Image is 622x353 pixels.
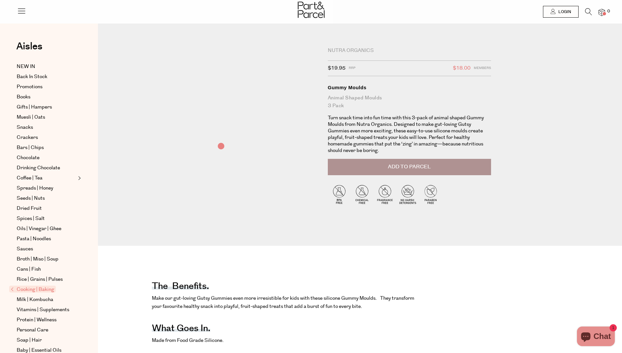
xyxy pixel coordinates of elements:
span: Crackers [17,134,38,142]
p: Turn snack time into fun time with this 3-pack of animal shaped Gummy Moulds from Nutra Organics.... [328,115,491,154]
a: Crackers [17,134,76,142]
a: Cans | Fish [17,265,76,273]
a: Seeds | Nuts [17,194,76,202]
span: Made from Food Grade Silicone. [152,337,224,344]
span: Chocolate [17,154,40,162]
a: Broth | Miso | Soup [17,255,76,263]
a: Sauces [17,245,76,253]
img: P_P-ICONS-Live_Bec_V11_Paraben_Free.svg [419,183,442,206]
span: Pasta | Noodles [17,235,51,243]
a: Chocolate [17,154,76,162]
a: Vitamins | Supplements [17,306,76,314]
a: Gifts | Hampers [17,103,76,111]
span: Spices | Salt [17,215,45,223]
div: Animal Shaped Moulds 3 Pack [328,94,491,110]
img: P_P-ICONS-Live_Bec_V11_Fragrance_Free.svg [374,183,396,206]
a: Pasta | Noodles [17,235,76,243]
span: Broth | Miso | Soup [17,255,58,263]
img: P_P-ICONS-Live_Bec_V11_Chemical_Free.svg [351,183,374,206]
span: Vitamins | Supplements [17,306,69,314]
a: Oils | Vinegar | Ghee [17,225,76,233]
a: Spreads | Honey [17,184,76,192]
a: 0 [598,9,605,16]
a: Login [543,6,579,18]
a: Cooking | Baking [11,286,76,294]
p: Make our gut-loving Gutsy Gummies even more irresistible for kids with these silicone Gummy Mould... [152,294,416,311]
span: Rice | Grains | Pulses [17,276,63,283]
span: Add to Parcel [388,163,431,171]
h4: What goes in. [152,327,210,332]
img: P_P-ICONS-Live_Bec_V11_BPA_Free.svg [328,183,351,206]
a: Books [17,93,76,101]
div: Gummy Moulds [328,84,491,91]
a: Coffee | Tea [17,174,76,182]
span: Seeds | Nuts [17,194,45,202]
span: Protein | Wellness [17,316,56,324]
img: Part&Parcel [298,2,325,18]
a: Soap | Hair [17,336,76,344]
a: Milk | Kombucha [17,296,76,304]
a: Protein | Wellness [17,316,76,324]
span: Spreads | Honey [17,184,53,192]
a: Muesli | Oats [17,113,76,121]
span: Aisles [16,39,42,54]
span: $18.00 [453,64,470,73]
span: NEW IN [17,63,35,71]
span: Sauces [17,245,33,253]
a: Drinking Chocolate [17,164,76,172]
span: Promotions [17,83,42,91]
a: Dried Fruit [17,205,76,212]
a: Aisles [16,42,42,58]
span: Members [474,64,491,73]
img: P_P-ICONS-Live_Bec_V11_No_Harsh_Detergents.svg [396,183,419,206]
a: Bars | Chips [17,144,76,152]
a: NEW IN [17,63,76,71]
span: $19.95 [328,64,345,73]
span: Coffee | Tea [17,174,42,182]
span: Back In Stock [17,73,47,81]
h4: The benefits. [152,285,209,290]
inbox-online-store-chat: Shopify online store chat [575,327,617,348]
a: Personal Care [17,326,76,334]
a: Rice | Grains | Pulses [17,276,76,283]
span: Books [17,93,30,101]
button: Expand/Collapse Coffee | Tea [76,174,81,182]
span: Bars | Chips [17,144,44,152]
span: Cans | Fish [17,265,41,273]
span: Login [557,9,571,15]
span: Muesli | Oats [17,113,45,121]
span: Drinking Chocolate [17,164,60,172]
span: Snacks [17,124,33,131]
a: Back In Stock [17,73,76,81]
span: Gifts | Hampers [17,103,52,111]
span: 0 [606,8,612,14]
div: Nutra Organics [328,47,491,54]
span: Milk | Kombucha [17,296,53,304]
span: Oils | Vinegar | Ghee [17,225,61,233]
button: Add to Parcel [328,159,491,175]
a: Spices | Salt [17,215,76,223]
span: RRP [349,64,356,73]
span: Dried Fruit [17,205,42,212]
a: Snacks [17,124,76,131]
a: Promotions [17,83,76,91]
span: Cooking | Baking [9,286,56,293]
span: Soap | Hair [17,336,42,344]
span: Personal Care [17,326,48,334]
